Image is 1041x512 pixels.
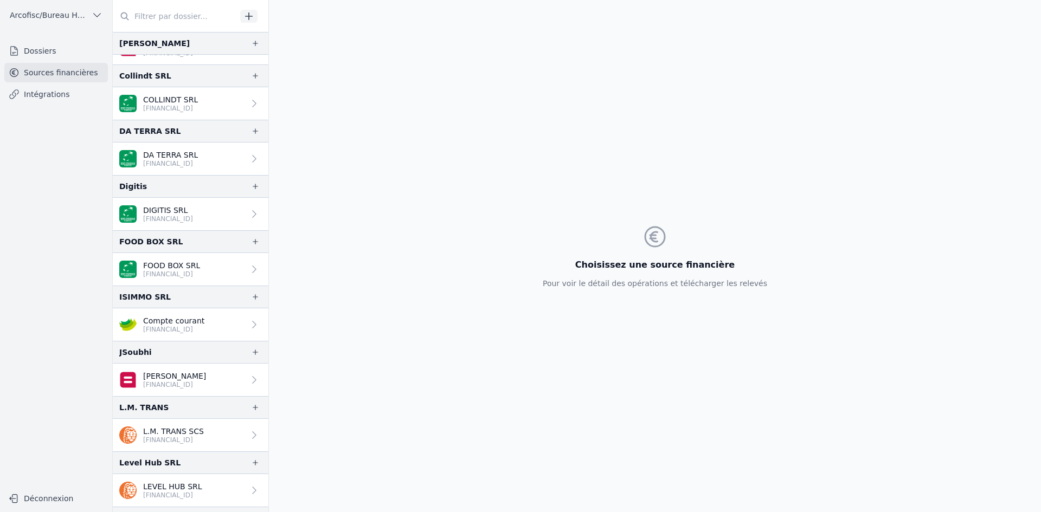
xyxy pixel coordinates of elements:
[113,308,268,341] a: Compte courant [FINANCIAL_ID]
[119,125,181,138] div: DA TERRA SRL
[543,278,767,289] p: Pour voir le détail des opérations et télécharger les relevés
[143,436,204,444] p: [FINANCIAL_ID]
[119,346,152,359] div: JSoubhi
[543,258,767,271] h3: Choisissez une source financière
[143,481,202,492] p: LEVEL HUB SRL
[113,419,268,451] a: L.M. TRANS SCS [FINANCIAL_ID]
[113,7,236,26] input: Filtrer par dossier...
[143,325,204,334] p: [FINANCIAL_ID]
[143,491,202,500] p: [FINANCIAL_ID]
[143,380,206,389] p: [FINANCIAL_ID]
[10,10,87,21] span: Arcofisc/Bureau Haot
[119,426,137,444] img: ing.png
[119,235,183,248] div: FOOD BOX SRL
[143,315,204,326] p: Compte courant
[113,253,268,286] a: FOOD BOX SRL [FINANCIAL_ID]
[4,41,108,61] a: Dossiers
[119,371,137,388] img: belfius-1.png
[143,260,200,271] p: FOOD BOX SRL
[119,180,147,193] div: Digitis
[119,95,137,112] img: BNP_BE_BUSINESS_GEBABEBB.png
[143,270,200,278] p: [FINANCIAL_ID]
[119,205,137,223] img: BNP_BE_BUSINESS_GEBABEBB.png
[143,215,193,223] p: [FINANCIAL_ID]
[119,37,190,50] div: [PERSON_NAME]
[143,94,198,105] p: COLLINDT SRL
[4,63,108,82] a: Sources financières
[113,364,268,396] a: [PERSON_NAME] [FINANCIAL_ID]
[113,198,268,230] a: DIGITIS SRL [FINANCIAL_ID]
[143,205,193,216] p: DIGITIS SRL
[119,290,171,303] div: ISIMMO SRL
[143,150,198,160] p: DA TERRA SRL
[113,142,268,175] a: DA TERRA SRL [FINANCIAL_ID]
[4,85,108,104] a: Intégrations
[113,87,268,120] a: COLLINDT SRL [FINANCIAL_ID]
[119,482,137,499] img: ing.png
[119,150,137,167] img: BNP_BE_BUSINESS_GEBABEBB.png
[119,261,137,278] img: BNP_BE_BUSINESS_GEBABEBB.png
[143,371,206,381] p: [PERSON_NAME]
[113,474,268,507] a: LEVEL HUB SRL [FINANCIAL_ID]
[143,159,198,168] p: [FINANCIAL_ID]
[4,490,108,507] button: Déconnexion
[119,401,169,414] div: L.M. TRANS
[119,69,171,82] div: Collindt SRL
[143,426,204,437] p: L.M. TRANS SCS
[143,104,198,113] p: [FINANCIAL_ID]
[119,456,181,469] div: Level Hub SRL
[119,316,137,333] img: crelan.png
[4,7,108,24] button: Arcofisc/Bureau Haot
